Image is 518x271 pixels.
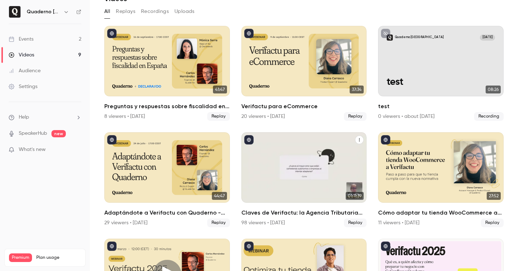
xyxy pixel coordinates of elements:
span: Replay [207,112,230,121]
iframe: Noticeable Trigger [73,147,81,153]
a: 01:11:39Claves de Verifactu: la Agencia Tributaria resuelve tus dudas98 viewers • [DATE]Replay [241,132,367,227]
button: published [381,242,390,251]
h2: Verifactu para eCommerce [241,102,367,111]
div: Settings [9,83,37,90]
div: 11 viewers • [DATE] [378,219,419,226]
li: help-dropdown-opener [9,114,81,121]
button: published [244,29,254,38]
div: 98 viewers • [DATE] [241,219,285,226]
button: Replays [116,6,135,17]
h2: Preguntas y respuestas sobre fiscalidad en [GEOGRAPHIC_DATA]: impuestos, facturas y más [104,102,230,111]
div: 20 viewers • [DATE] [241,113,285,120]
h2: Adaptándote a Verifactu con Quaderno - Office Hours [104,208,230,217]
button: Recordings [141,6,169,17]
div: Audience [9,67,41,74]
span: 37:34 [350,86,364,93]
h2: Cómo adaptar tu tienda WooCommerce a Verifactu [378,208,504,217]
span: [DATE] [480,35,495,41]
span: Replay [344,219,367,227]
span: Replay [481,219,504,227]
div: Videos [9,51,34,59]
button: published [107,242,117,251]
a: testQuaderno [GEOGRAPHIC_DATA][DATE]test08:26test0 viewers • about [DATE]Recording [378,26,504,121]
img: Quaderno España [9,6,21,18]
button: published [244,242,254,251]
div: 29 viewers • [DATE] [104,219,147,226]
span: 44:47 [212,192,227,200]
li: Cómo adaptar tu tienda WooCommerce a Verifactu [378,132,504,227]
li: Verifactu para eCommerce [241,26,367,121]
span: new [51,130,66,137]
button: Uploads [174,6,195,17]
a: 37:34Verifactu para eCommerce20 viewers • [DATE]Replay [241,26,367,121]
p: test [387,77,495,88]
p: Quaderno [GEOGRAPHIC_DATA] [395,35,444,40]
span: Replay [207,219,230,227]
span: Replay [344,112,367,121]
span: Plan usage [36,255,81,261]
span: What's new [19,146,46,153]
div: 0 viewers • about [DATE] [378,113,435,120]
button: All [104,6,110,17]
li: Claves de Verifactu: la Agencia Tributaria resuelve tus dudas [241,132,367,227]
span: Help [19,114,29,121]
span: 41:47 [213,86,227,93]
button: unpublished [381,29,390,38]
li: Preguntas y respuestas sobre fiscalidad en España: impuestos, facturas y más [104,26,230,121]
h2: test [378,102,504,111]
button: published [381,135,390,144]
a: 41:47Preguntas y respuestas sobre fiscalidad en [GEOGRAPHIC_DATA]: impuestos, facturas y más8 vie... [104,26,230,121]
h2: Claves de Verifactu: la Agencia Tributaria resuelve tus dudas [241,208,367,217]
div: 8 viewers • [DATE] [104,113,145,120]
span: Recording [474,112,504,121]
a: 27:52Cómo adaptar tu tienda WooCommerce a Verifactu11 viewers • [DATE]Replay [378,132,504,227]
a: 44:47Adaptándote a Verifactu con Quaderno - Office Hours29 viewers • [DATE]Replay [104,132,230,227]
span: Premium [9,253,32,262]
li: Adaptándote a Verifactu con Quaderno - Office Hours [104,132,230,227]
button: published [107,135,117,144]
a: SpeakerHub [19,130,47,137]
span: 27:52 [487,192,501,200]
button: published [107,29,117,38]
li: test [378,26,504,121]
div: Events [9,36,33,43]
h6: Quaderno [GEOGRAPHIC_DATA] [27,8,60,15]
button: published [244,135,254,144]
span: 08:26 [486,86,501,93]
span: 01:11:39 [346,192,364,200]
